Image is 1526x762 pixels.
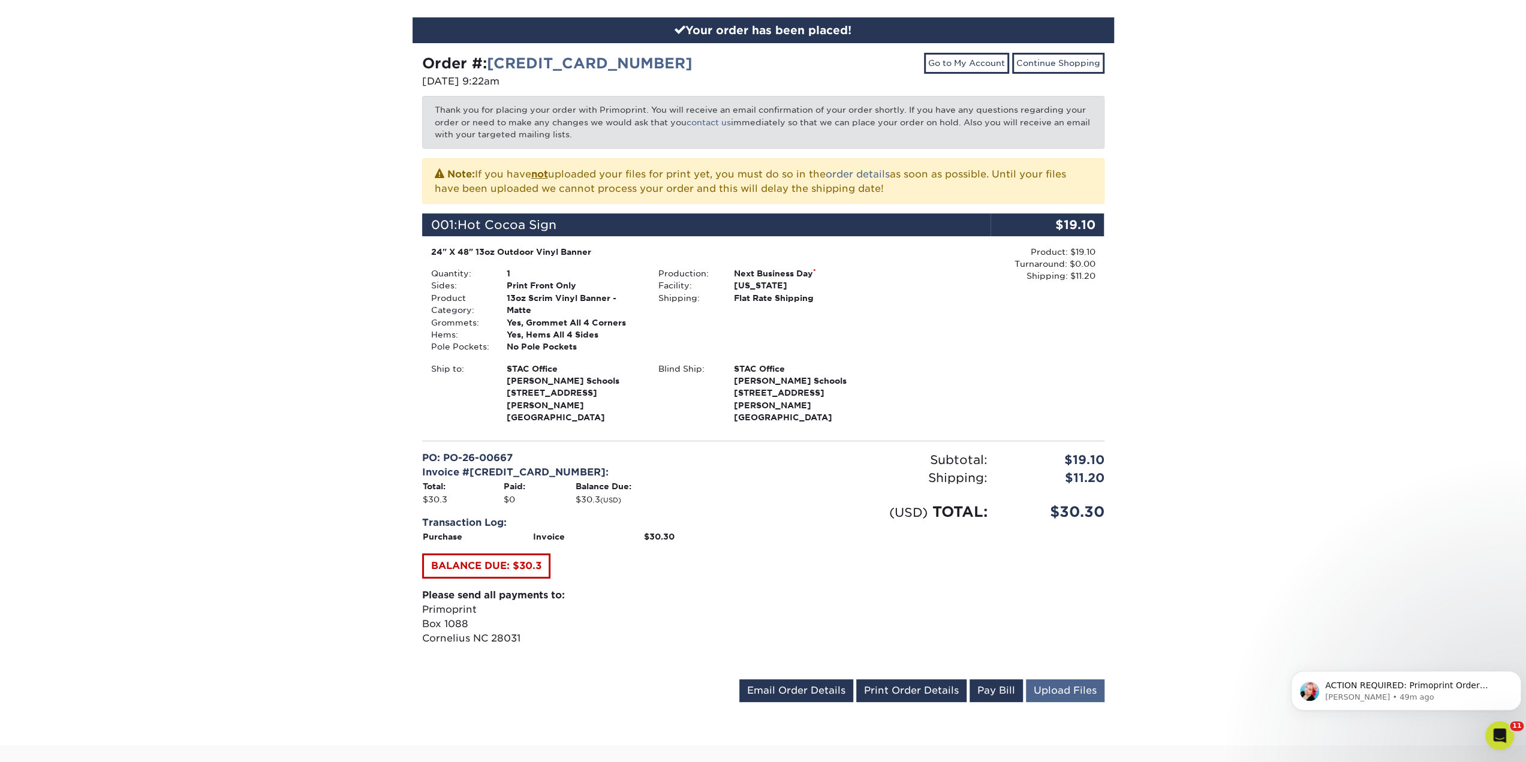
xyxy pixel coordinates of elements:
a: Upload Files [1026,679,1104,702]
div: $19.10 [997,451,1113,469]
span: [PERSON_NAME] Schools [734,375,868,387]
div: 001: [422,213,991,236]
span: TOTAL: [932,503,988,520]
span: 11 [1510,721,1524,731]
strong: [GEOGRAPHIC_DATA] [507,363,640,423]
iframe: Intercom notifications message [1286,646,1526,730]
div: Flat Rate Shipping [725,292,877,304]
div: $11.20 [997,469,1113,487]
span: [PERSON_NAME] Schools [507,375,640,387]
th: Balance Due: [574,480,754,493]
span: [STREET_ADDRESS][PERSON_NAME] [734,387,868,411]
a: BALANCE DUE: $30.3 [422,553,550,579]
strong: [GEOGRAPHIC_DATA] [734,363,868,423]
strong: Invoice [533,532,565,541]
p: Thank you for placing your order with Primoprint. You will receive an email confirmation of your ... [422,96,1104,148]
div: 24" X 48" 13oz Outdoor Vinyl Banner [431,246,868,258]
span: [STREET_ADDRESS][PERSON_NAME] [507,387,640,411]
div: Your order has been placed! [413,17,1114,44]
div: Print Front Only [498,279,649,291]
div: Product: $19.10 Turnaround: $0.00 Shipping: $11.20 [877,246,1095,282]
div: Ship to: [422,363,498,424]
p: Message from Jenny, sent 49m ago [39,46,220,57]
strong: Note: [447,168,475,180]
div: No Pole Pockets [498,341,649,353]
div: Yes, Grommet All 4 Corners [498,317,649,329]
div: Yes, Hems All 4 Sides [498,329,649,341]
iframe: Intercom live chat [1485,721,1514,750]
div: $19.10 [991,213,1104,236]
a: contact us [687,118,731,127]
div: 1 [498,267,649,279]
span: Hot Cocoa Sign [458,218,556,232]
td: $0 [503,493,575,506]
small: (USD) [889,505,928,520]
div: Product Category: [422,292,498,317]
th: Paid: [503,480,575,493]
a: Email Order Details [739,679,853,702]
div: Invoice #[CREDIT_CARD_NUMBER]: [422,465,754,480]
a: Pay Bill [970,679,1023,702]
div: Shipping: [763,469,997,487]
strong: Please send all payments to: [422,589,565,601]
td: $30.3 [422,493,503,506]
span: STAC Office [734,363,868,375]
div: [US_STATE] [725,279,877,291]
strong: Order #: [422,55,693,72]
a: Print Order Details [856,679,967,702]
a: Go to My Account [924,53,1009,73]
div: Sides: [422,279,498,291]
div: Quantity: [422,267,498,279]
div: Next Business Day [725,267,877,279]
div: 13oz Scrim Vinyl Banner - Matte [498,292,649,317]
th: Total: [422,480,503,493]
p: Primoprint Box 1088 Cornelius NC 28031 [422,588,754,646]
a: Continue Shopping [1012,53,1104,73]
div: Grommets: [422,317,498,329]
span: STAC Office [507,363,640,375]
div: Subtotal: [763,451,997,469]
strong: Purchase [423,532,462,541]
strong: $30.30 [644,532,675,541]
p: If you have uploaded your files for print yet, you must do so in the as soon as possible. Until y... [435,166,1092,196]
div: PO: PO-26-00667 [422,451,754,465]
div: Production: [649,267,725,279]
td: $30.3 [574,493,754,506]
a: order details [826,168,890,180]
div: $30.30 [997,501,1113,523]
a: [CREDIT_CARD_NUMBER] [487,55,693,72]
b: not [531,168,548,180]
small: (USD) [600,496,621,504]
div: Blind Ship: [649,363,725,424]
span: ACTION REQUIRED: Primoprint Order [CREDIT_CARD_NUMBER] Thank you for placing your print order wit... [39,35,217,223]
div: Facility: [649,279,725,291]
div: Transaction Log: [422,516,754,530]
div: Pole Pockets: [422,341,498,353]
div: Shipping: [649,292,725,304]
p: [DATE] 9:22am [422,74,754,89]
div: Hems: [422,329,498,341]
